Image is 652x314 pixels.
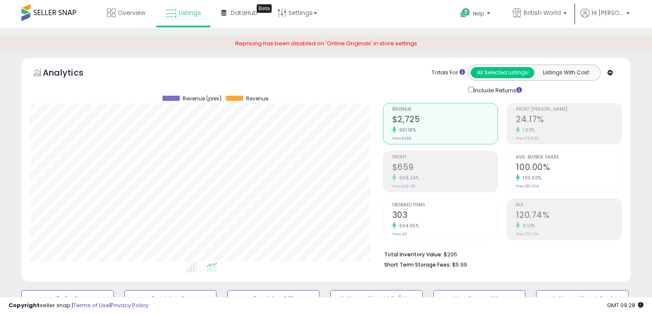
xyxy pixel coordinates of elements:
small: Prev: $389 [392,136,412,141]
span: DataHub [231,9,258,17]
a: Privacy Policy [111,301,148,309]
small: 604.65% [396,223,419,229]
span: Revenue (prev) [183,96,222,102]
small: Prev: 43 [392,232,407,237]
span: Hi [PERSON_NAME] [592,9,624,17]
h2: $2,725 [392,114,498,126]
span: Profit [PERSON_NAME] [516,107,622,112]
a: Terms of Use [73,301,110,309]
button: Listings without Min/Max [330,290,423,307]
small: Prev: $92.98 [392,184,415,189]
span: 2025-10-8 09:28 GMT [607,301,643,309]
small: Prev: 23.93% [516,136,539,141]
h2: 24.17% [516,114,622,126]
span: $5.99 [452,261,467,269]
div: Include Returns [462,85,532,95]
strong: Copyright [9,301,40,309]
div: Totals For [432,69,465,77]
small: 0.51% [520,223,535,229]
span: Overview [118,9,145,17]
h2: 120.74% [516,210,622,222]
span: Avg. Buybox Share [516,155,622,160]
i: Get Help [460,8,471,18]
h2: 100.00% [516,162,622,174]
h5: Analytics [43,67,100,81]
a: Help [453,1,499,28]
small: Prev: 120.13% [516,232,539,237]
a: Hi [PERSON_NAME] [581,9,630,28]
button: Listings without Cost [536,290,628,307]
b: Short Term Storage Fees: [384,261,451,268]
span: Repricing has been disabled on 'Online Originals' in store settings [235,39,417,47]
span: Listings [179,9,201,17]
small: 1.00% [520,127,535,133]
button: All Selected Listings [471,67,534,78]
span: Ordered Items [392,203,498,208]
small: Prev: 50.00% [516,184,539,189]
button: Non Competitive [433,290,526,307]
div: seller snap | | [9,302,148,310]
div: Tooltip anchor [257,4,272,13]
li: $205 [384,249,616,259]
button: Repricing On [124,290,217,307]
span: Profit [392,155,498,160]
small: 608.24% [396,175,419,181]
span: Revenue [246,96,268,102]
small: 601.18% [396,127,416,133]
span: British World [524,9,561,17]
button: Repricing Off [227,290,320,307]
span: Revenue [392,107,498,112]
small: 100.00% [520,175,542,181]
span: ROI [516,203,622,208]
button: Listings With Cost [534,67,598,78]
button: Default [21,290,114,307]
h2: $659 [392,162,498,174]
span: Help [473,10,484,17]
b: Total Inventory Value: [384,251,442,258]
h2: 303 [392,210,498,222]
